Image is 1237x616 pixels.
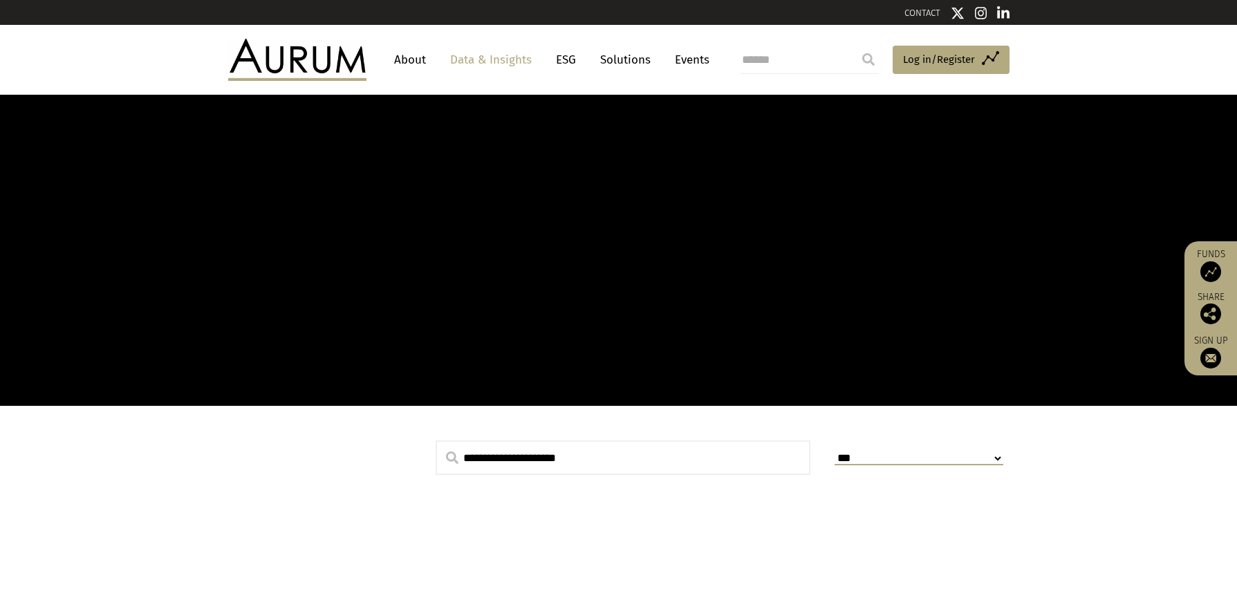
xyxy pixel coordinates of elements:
[975,6,987,20] img: Instagram icon
[997,6,1010,20] img: Linkedin icon
[903,51,975,68] span: Log in/Register
[855,46,882,73] input: Submit
[228,39,366,80] img: Aurum
[443,47,539,73] a: Data & Insights
[1191,248,1230,282] a: Funds
[387,47,433,73] a: About
[893,46,1010,75] a: Log in/Register
[668,47,709,73] a: Events
[593,47,658,73] a: Solutions
[904,8,940,18] a: CONTACT
[1200,348,1221,368] img: Sign up to our newsletter
[1200,261,1221,282] img: Access Funds
[446,451,458,464] img: search.svg
[1191,335,1230,368] a: Sign up
[549,47,583,73] a: ESG
[951,6,965,20] img: Twitter icon
[1191,292,1230,324] div: Share
[1200,304,1221,324] img: Share this post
